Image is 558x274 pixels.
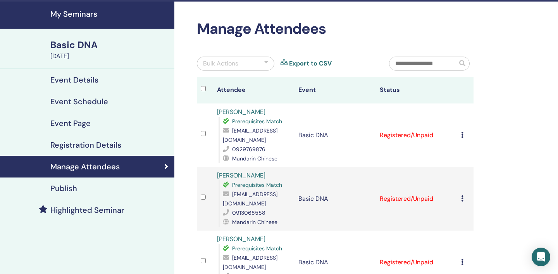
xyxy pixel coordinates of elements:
a: [PERSON_NAME] [217,235,265,243]
span: Prerequisites Match [232,245,282,252]
td: Basic DNA [294,103,376,167]
span: Mandarin Chinese [232,219,277,226]
h4: My Seminars [50,9,170,19]
div: [DATE] [50,52,170,61]
a: Basic DNA[DATE] [46,38,174,61]
td: Basic DNA [294,167,376,231]
span: Mandarin Chinese [232,155,277,162]
a: [PERSON_NAME] [217,108,265,116]
span: Prerequisites Match [232,181,282,188]
a: [PERSON_NAME] [217,171,265,179]
span: [EMAIL_ADDRESS][DOMAIN_NAME] [223,254,277,271]
span: 0913068558 [232,209,265,216]
th: Status [376,77,457,103]
h4: Event Page [50,119,91,128]
h4: Event Schedule [50,97,108,106]
h4: Event Details [50,75,98,84]
span: [EMAIL_ADDRESS][DOMAIN_NAME] [223,127,277,143]
th: Event [294,77,376,103]
h4: Registration Details [50,140,121,150]
h4: Highlighted Seminar [50,205,124,215]
h2: Manage Attendees [197,20,474,38]
a: Export to CSV [289,59,332,68]
h4: Manage Attendees [50,162,120,171]
span: Prerequisites Match [232,118,282,125]
h4: Publish [50,184,77,193]
div: Open Intercom Messenger [532,248,550,266]
span: 0929769876 [232,146,265,153]
div: Bulk Actions [203,59,238,68]
th: Attendee [213,77,294,103]
span: [EMAIL_ADDRESS][DOMAIN_NAME] [223,191,277,207]
div: Basic DNA [50,38,170,52]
